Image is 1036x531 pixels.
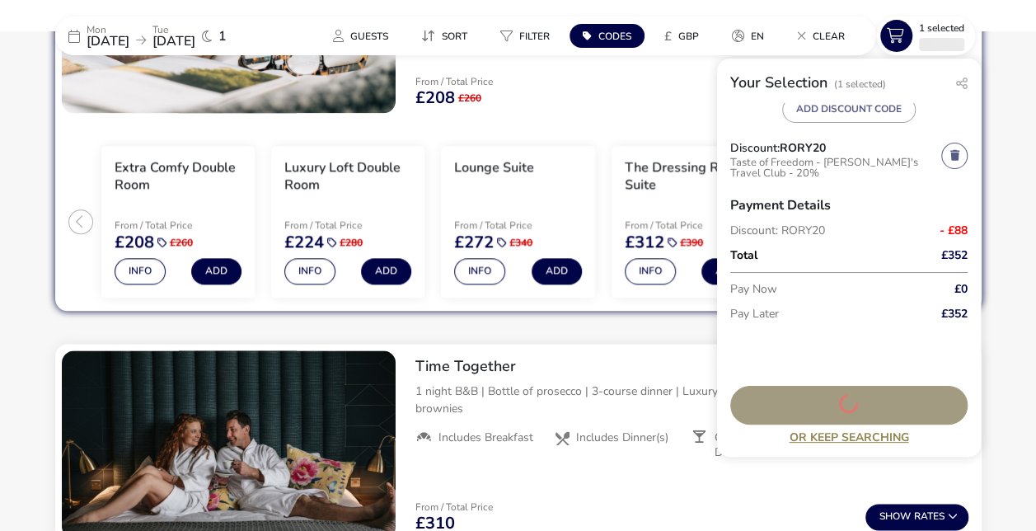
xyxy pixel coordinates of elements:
[320,24,408,48] naf-pibe-menu-bar-item: Guests
[876,16,975,55] button: 1 Selected
[625,258,676,284] button: Info
[719,24,777,48] button: en
[576,430,668,445] span: Includes Dinner(s)
[784,24,865,48] naf-pibe-menu-bar-item: Clear
[941,308,968,320] span: £352
[519,30,550,43] span: Filter
[730,143,780,154] span: Discount:
[284,159,411,194] h3: Luxury Loft Double Room
[152,32,195,50] span: [DATE]
[284,234,324,251] span: £224
[93,139,263,304] swiper-slide: 1 / 5
[415,77,493,87] p: From / Total Price
[87,25,129,35] p: Mon
[730,186,968,225] h3: Payment Details
[730,154,941,186] p: Taste of Freedom - [PERSON_NAME]'s Travel Club - 20%
[780,143,826,154] h3: RORY20
[719,24,784,48] naf-pibe-menu-bar-item: en
[218,30,227,43] span: 1
[284,258,335,284] button: Info
[115,220,241,230] p: From / Total Price
[715,430,817,460] span: Complimentary Drink
[415,502,493,512] p: From / Total Price
[415,357,968,376] h2: Time Together
[454,234,494,251] span: £272
[598,30,631,43] span: Codes
[87,32,129,50] span: [DATE]
[664,28,672,45] i: £
[340,237,363,247] span: £280
[625,220,752,230] p: From / Total Price
[361,258,411,284] button: Add
[751,30,764,43] span: en
[115,234,154,251] span: £208
[454,258,505,284] button: Info
[813,30,845,43] span: Clear
[408,24,480,48] button: Sort
[730,243,920,268] p: Total
[402,344,982,474] div: Time Together1 night B&B | Bottle of prosecco | 3-course dinner | Luxury night cap of espresso ma...
[115,258,166,284] button: Info
[454,159,534,176] h3: Lounge Suite
[487,24,563,48] button: Filter
[865,504,968,530] button: ShowRates
[438,430,533,445] span: Includes Breakfast
[350,30,388,43] span: Guests
[603,139,773,304] swiper-slide: 4 / 5
[458,93,481,103] span: £260
[284,220,411,230] p: From / Total Price
[509,237,532,247] span: £340
[940,225,968,237] span: - £88
[784,24,858,48] button: Clear
[170,237,193,247] span: £260
[730,431,968,444] a: Or Keep Searching
[625,234,664,251] span: £312
[320,24,401,48] button: Guests
[263,139,433,304] swiper-slide: 2 / 5
[532,258,582,284] button: Add
[701,258,752,284] button: Add
[730,73,827,92] h2: Your Selection
[730,225,920,237] p: Discount: RORY20
[415,90,455,106] span: £208
[730,277,920,302] p: Pay Now
[919,21,964,35] span: 1 Selected
[570,24,651,48] naf-pibe-menu-bar-item: Codes
[442,30,467,43] span: Sort
[876,16,982,55] naf-pibe-menu-bar-item: 1 Selected
[651,24,719,48] naf-pibe-menu-bar-item: £GBP
[678,30,699,43] span: GBP
[115,159,241,194] h3: Extra Comfy Double Room
[954,284,968,295] span: £0
[433,139,602,304] swiper-slide: 3 / 5
[408,24,487,48] naf-pibe-menu-bar-item: Sort
[152,25,195,35] p: Tue
[454,220,581,230] p: From / Total Price
[415,383,968,417] p: 1 night B&B | Bottle of prosecco | 3-course dinner | Luxury night cap of espresso martinis & salt...
[487,24,570,48] naf-pibe-menu-bar-item: Filter
[730,302,920,327] p: Pay Later
[55,16,302,55] div: Mon[DATE]Tue[DATE]1
[782,96,916,123] button: ADD DISCOUNT CODE
[191,258,241,284] button: Add
[625,159,752,194] h3: The Dressing Room Suite
[879,511,914,522] span: Show
[680,237,703,247] span: £390
[834,78,886,91] span: (1 Selected)
[941,250,968,261] span: £352
[570,24,645,48] button: Codes
[651,24,712,48] button: £GBP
